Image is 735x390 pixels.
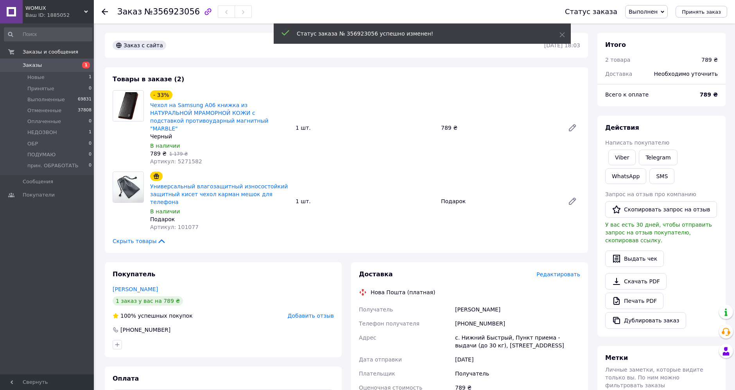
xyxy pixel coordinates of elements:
[150,102,269,132] a: Чехол на Samsung A06 книжка из НАТУРАЛЬНОЙ МРАМОРНОЙ КОЖИ с подставкой противоударный магнитный "...
[23,178,53,185] span: Сообщения
[605,367,703,388] span: Личные заметки, которые видите только вы. По ним можно фильтровать заказы
[27,151,56,158] span: ПОДУМАЮ
[359,320,419,327] span: Телефон получателя
[605,41,626,48] span: Итого
[288,313,334,319] span: Добавить отзыв
[565,120,580,136] a: Редактировать
[454,367,582,381] div: Получатель
[89,74,91,81] span: 1
[89,85,91,92] span: 0
[113,296,183,306] div: 1 заказ у вас на 789 ₴
[454,302,582,317] div: [PERSON_NAME]
[150,132,289,140] div: Черный
[438,122,561,133] div: 789 ₴
[113,375,139,382] span: Оплата
[629,9,658,15] span: Выполнен
[565,193,580,209] a: Редактировать
[150,158,202,165] span: Артикул: 5271582
[89,162,91,169] span: 0
[113,312,193,320] div: успешных покупок
[438,196,561,207] div: Подарок
[27,162,79,169] span: прин. ОБРАБОТАТЬ
[27,118,61,125] span: Оплаченные
[150,143,180,149] span: В наличии
[113,41,166,50] div: Заказ с сайта
[23,62,42,69] span: Заказы
[120,313,136,319] span: 100%
[27,107,61,114] span: Отмененные
[23,48,78,55] span: Заказы и сообщения
[27,74,45,81] span: Новые
[454,317,582,331] div: [PHONE_NUMBER]
[115,91,142,121] img: Чехол на Samsung A06 книжка из НАТУРАЛЬНОЙ МРАМОРНОЙ КОЖИ с подставкой противоударный магнитный "...
[605,312,686,329] button: Дублировать заказ
[676,6,727,18] button: Принять заказ
[454,352,582,367] div: [DATE]
[25,5,84,12] span: WOMUX
[605,91,649,98] span: Всего к оплате
[605,124,639,131] span: Действия
[144,7,200,16] span: №356923056
[27,96,65,103] span: Выполненные
[117,7,142,16] span: Заказ
[605,168,646,184] a: WhatsApp
[27,129,57,136] span: НЕДОЗВОН
[89,129,91,136] span: 1
[605,191,696,197] span: Запрос на отзыв про компанию
[150,224,199,230] span: Артикул: 101077
[113,75,184,83] span: Товары в заказе (2)
[89,151,91,158] span: 0
[27,85,54,92] span: Принятые
[605,354,628,361] span: Метки
[605,250,664,267] button: Выдать чек
[700,91,718,98] b: 789 ₴
[78,107,91,114] span: 37808
[605,201,717,218] button: Скопировать запрос на отзыв
[150,208,180,215] span: В наличии
[89,140,91,147] span: 0
[82,62,90,68] span: 1
[150,150,167,157] span: 789 ₴
[359,270,393,278] span: Доставка
[605,222,712,243] span: У вас есть 30 дней, чтобы отправить запрос на отзыв покупателю, скопировав ссылку.
[113,172,143,202] img: Универсальный влагозащитный износостойкий защитный кисет чехол карман мешок для телефона
[608,150,636,165] a: Viber
[25,12,94,19] div: Ваш ID: 1885052
[682,9,721,15] span: Принять заказ
[454,331,582,352] div: с. Нижний Быстрый, Пункт приема - выдачи (до 30 кг), [STREET_ADDRESS]
[292,196,438,207] div: 1 шт.
[605,140,669,146] span: Написать покупателю
[359,370,395,377] span: Плательщик
[27,140,38,147] span: ОБР
[150,90,172,100] div: - 33%
[150,183,288,205] a: Универсальный влагозащитный износостойкий защитный кисет чехол карман мешок для телефона
[150,215,289,223] div: Подарок
[23,191,55,199] span: Покупатели
[359,335,376,341] span: Адрес
[102,8,108,16] div: Вернуться назад
[359,356,402,363] span: Дата отправки
[639,150,677,165] a: Telegram
[701,56,718,64] div: 789 ₴
[78,96,91,103] span: 69831
[605,273,667,290] a: Скачать PDF
[605,71,632,77] span: Доставка
[649,65,722,82] div: Необходимо уточнить
[113,237,166,245] span: Скрыть товары
[4,27,92,41] input: Поиск
[369,288,437,296] div: Нова Пошта (платная)
[120,326,171,334] div: [PHONE_NUMBER]
[536,271,580,277] span: Редактировать
[113,270,155,278] span: Покупатель
[113,286,158,292] a: [PERSON_NAME]
[359,306,393,313] span: Получатель
[565,8,617,16] div: Статус заказа
[605,293,663,309] a: Печать PDF
[292,122,438,133] div: 1 шт.
[605,57,630,63] span: 2 товара
[649,168,674,184] button: SMS
[169,151,188,157] span: 1 179 ₴
[297,30,540,38] div: Статус заказа № 356923056 успешно изменен!
[89,118,91,125] span: 0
